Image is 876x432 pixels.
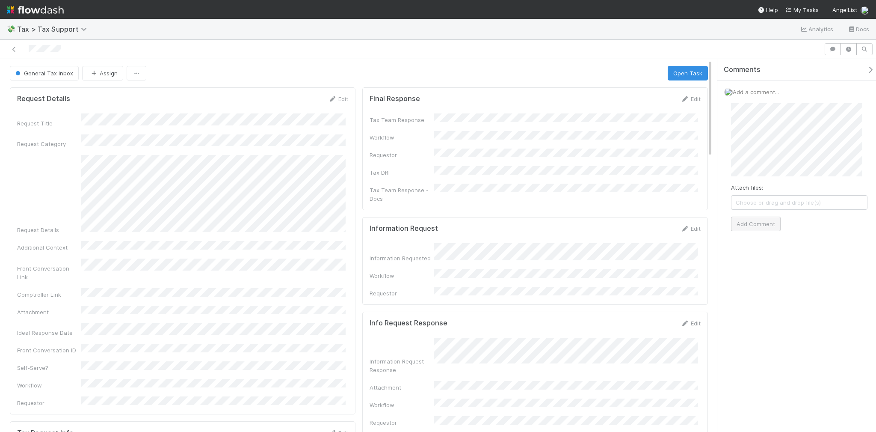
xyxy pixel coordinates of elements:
[370,151,434,159] div: Requestor
[17,243,81,252] div: Additional Context
[785,6,819,13] span: My Tasks
[758,6,778,14] div: Help
[82,66,123,80] button: Assign
[370,224,438,233] h5: Information Request
[370,116,434,124] div: Tax Team Response
[847,24,869,34] a: Docs
[832,6,857,13] span: AngelList
[10,66,79,80] button: General Tax Inbox
[17,264,81,281] div: Front Conversation Link
[370,254,434,262] div: Information Requested
[370,357,434,374] div: Information Request Response
[861,6,869,15] img: avatar_6177bb6d-328c-44fd-b6eb-4ffceaabafa4.png
[370,418,434,427] div: Requestor
[17,119,81,128] div: Request Title
[17,381,81,390] div: Workflow
[370,401,434,409] div: Workflow
[17,328,81,337] div: Ideal Response Date
[370,319,447,328] h5: Info Request Response
[724,66,761,74] span: Comments
[17,95,70,103] h5: Request Details
[724,88,733,96] img: avatar_6177bb6d-328c-44fd-b6eb-4ffceaabafa4.png
[681,95,701,102] a: Edit
[370,133,434,142] div: Workflow
[681,225,701,232] a: Edit
[370,289,434,298] div: Requestor
[731,196,867,209] span: Choose or drag and drop file(s)
[7,25,15,33] span: 💸
[17,399,81,407] div: Requestor
[370,95,420,103] h5: Final Response
[17,226,81,234] div: Request Details
[17,308,81,316] div: Attachment
[800,24,834,34] a: Analytics
[785,6,819,14] a: My Tasks
[17,25,91,33] span: Tax > Tax Support
[733,89,779,95] span: Add a comment...
[7,3,64,17] img: logo-inverted-e16ddd16eac7371096b0.svg
[14,70,73,77] span: General Tax Inbox
[731,183,763,192] label: Attach files:
[17,346,81,355] div: Front Conversation ID
[370,383,434,392] div: Attachment
[668,66,708,80] button: Open Task
[681,320,701,327] a: Edit
[328,95,348,102] a: Edit
[370,186,434,203] div: Tax Team Response - Docs
[370,168,434,177] div: Tax DRI
[17,140,81,148] div: Request Category
[370,271,434,280] div: Workflow
[17,363,81,372] div: Self-Serve?
[17,290,81,299] div: Comptroller Link
[731,217,781,231] button: Add Comment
